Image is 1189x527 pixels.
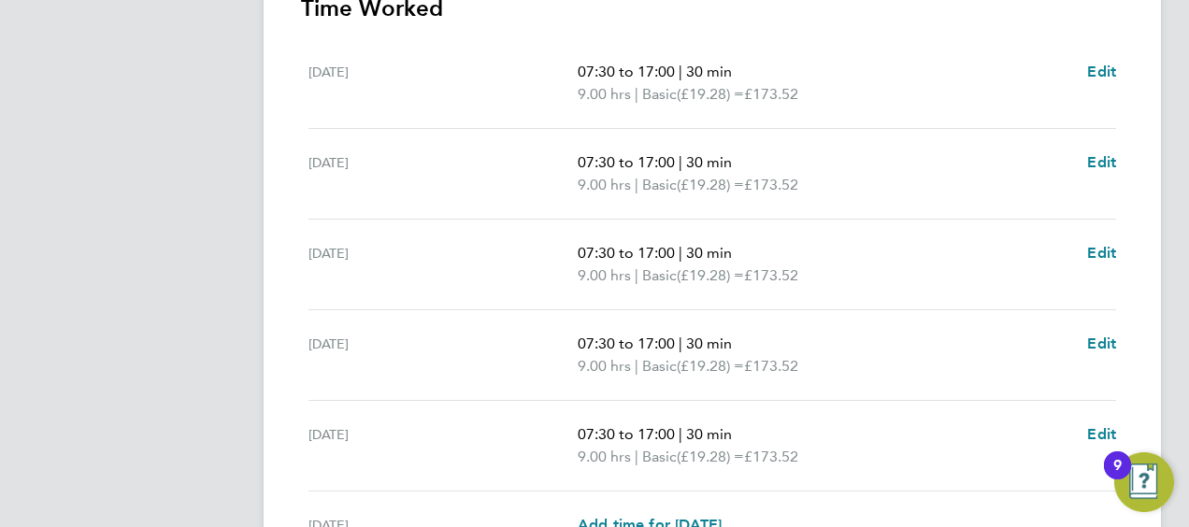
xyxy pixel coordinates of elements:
span: Basic [642,174,677,196]
span: £173.52 [744,85,798,103]
span: Edit [1087,63,1116,80]
span: 30 min [686,153,732,171]
span: (£19.28) = [677,357,744,375]
a: Edit [1087,333,1116,355]
div: [DATE] [308,61,578,106]
a: Edit [1087,151,1116,174]
span: £173.52 [744,176,798,193]
span: Basic [642,446,677,468]
span: 07:30 to 17:00 [578,335,675,352]
span: £173.52 [744,357,798,375]
span: 07:30 to 17:00 [578,244,675,262]
span: | [679,244,682,262]
span: (£19.28) = [677,85,744,103]
span: 9.00 hrs [578,266,631,284]
div: [DATE] [308,333,578,377]
span: 30 min [686,425,732,443]
div: [DATE] [308,423,578,468]
span: | [635,176,638,193]
span: Edit [1087,335,1116,352]
span: £173.52 [744,448,798,465]
span: Edit [1087,425,1116,443]
span: | [679,425,682,443]
button: Open Resource Center, 9 new notifications [1114,452,1174,512]
span: | [635,266,638,284]
span: Basic [642,264,677,287]
span: (£19.28) = [677,266,744,284]
span: Basic [642,83,677,106]
span: 07:30 to 17:00 [578,425,675,443]
a: Edit [1087,242,1116,264]
span: 30 min [686,244,732,262]
span: | [679,335,682,352]
div: 9 [1113,465,1122,490]
span: (£19.28) = [677,176,744,193]
span: £173.52 [744,266,798,284]
span: | [635,85,638,103]
span: 9.00 hrs [578,448,631,465]
span: 9.00 hrs [578,357,631,375]
a: Edit [1087,423,1116,446]
div: [DATE] [308,151,578,196]
span: Basic [642,355,677,377]
span: Edit [1087,244,1116,262]
span: Edit [1087,153,1116,171]
span: (£19.28) = [677,448,744,465]
span: 9.00 hrs [578,85,631,103]
a: Edit [1087,61,1116,83]
span: | [635,448,638,465]
span: 07:30 to 17:00 [578,153,675,171]
span: 07:30 to 17:00 [578,63,675,80]
span: 9.00 hrs [578,176,631,193]
span: | [635,357,638,375]
span: 30 min [686,335,732,352]
div: [DATE] [308,242,578,287]
span: | [679,63,682,80]
span: 30 min [686,63,732,80]
span: | [679,153,682,171]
